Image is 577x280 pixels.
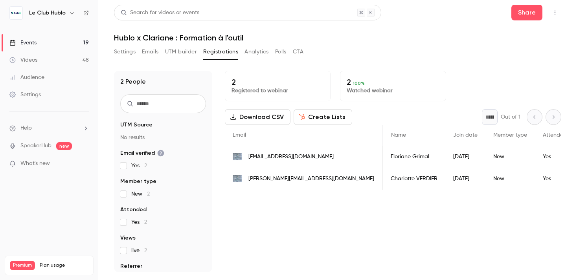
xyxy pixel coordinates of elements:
span: Help [20,124,32,132]
div: New [485,168,535,190]
iframe: Noticeable Trigger [79,160,89,167]
span: Premium [10,261,35,270]
img: korian.fr [233,174,242,183]
span: Yes [131,218,147,226]
p: Out of 1 [501,113,520,121]
div: Audience [9,73,44,81]
button: Analytics [244,46,269,58]
span: Referrer [120,262,142,270]
div: Yes [535,168,575,190]
p: 2 [232,77,324,87]
a: SpeakerHub [20,142,51,150]
span: 2 [147,191,150,197]
span: 2 [144,248,147,253]
button: Create Lists [294,109,352,125]
h1: 2 People [120,77,146,86]
div: Videos [9,56,37,64]
button: Polls [275,46,287,58]
img: Le Club Hublo [10,7,22,19]
li: help-dropdown-opener [9,124,89,132]
span: [PERSON_NAME][EMAIL_ADDRESS][DOMAIN_NAME] [248,175,374,183]
h1: Hublo x Clariane : Formation à l'outil [114,33,561,42]
span: Plan usage [40,262,88,269]
span: new [56,142,72,150]
div: [DATE] [445,168,485,190]
div: Settings [9,91,41,99]
span: Views [120,234,136,242]
button: Share [511,5,542,20]
div: [DATE] [445,146,485,168]
p: Watched webinar [347,87,439,95]
div: Search for videos or events [121,9,199,17]
span: live [131,247,147,254]
span: Attended [120,206,147,214]
span: Member type [120,178,156,185]
button: Settings [114,46,136,58]
button: CTA [293,46,303,58]
span: New [131,190,150,198]
div: Yes [535,146,575,168]
span: [EMAIL_ADDRESS][DOMAIN_NAME] [248,153,334,161]
span: Member type [493,132,527,138]
img: korian.fr [233,152,242,161]
span: Name [391,132,406,138]
button: Registrations [203,46,238,58]
span: UTM Source [120,121,153,129]
p: No results [120,134,206,141]
span: 100 % [353,81,365,86]
span: Email verified [120,149,164,157]
h6: Le Club Hublo [29,9,66,17]
button: Emails [142,46,158,58]
p: Registered to webinar [232,87,324,95]
div: Events [9,39,37,47]
button: Download CSV [225,109,290,125]
span: Yes [131,162,147,170]
span: 2 [144,220,147,225]
span: 2 [144,163,147,168]
div: Charlotte VERDIER [383,168,445,190]
div: New [485,146,535,168]
button: UTM builder [165,46,197,58]
span: Join date [453,132,478,138]
span: Email [233,132,246,138]
span: Attended [543,132,567,138]
span: What's new [20,159,50,168]
p: 2 [347,77,439,87]
div: Floriane Grimal [383,146,445,168]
